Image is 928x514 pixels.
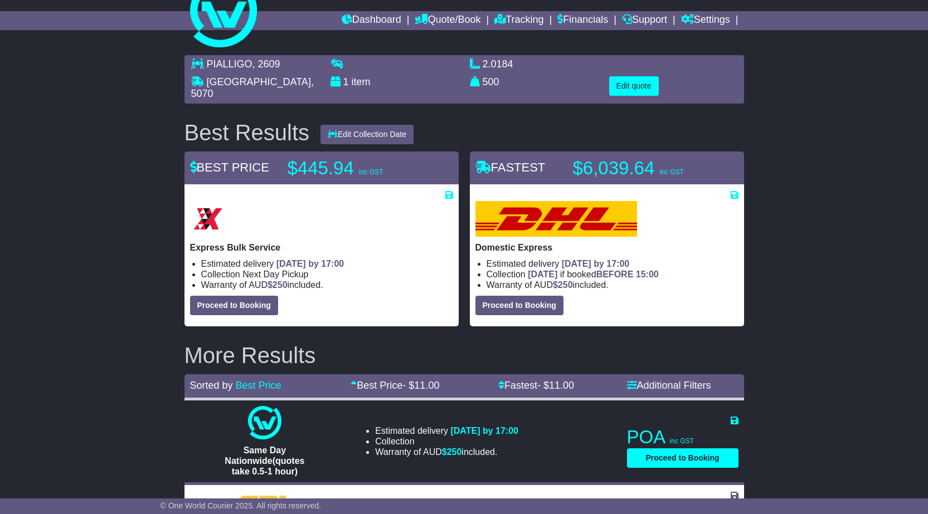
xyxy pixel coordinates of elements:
[242,270,308,279] span: Next Day Pickup
[190,296,278,315] button: Proceed to Booking
[596,270,634,279] span: BEFORE
[236,380,281,391] a: Best Price
[670,437,694,445] span: inc GST
[268,280,288,290] span: $
[573,157,712,179] p: $6,039.64
[483,58,513,70] span: 2.0184
[557,11,608,30] a: Financials
[528,270,658,279] span: if booked
[498,380,574,391] a: Fastest- $11.00
[549,380,574,391] span: 11.00
[487,269,738,280] li: Collection
[627,426,738,448] p: POA
[487,280,738,290] li: Warranty of AUD included.
[475,201,637,237] img: DHL: Domestic Express
[681,11,730,30] a: Settings
[343,76,349,87] span: 1
[494,11,543,30] a: Tracking
[191,76,314,100] span: , 5070
[161,501,322,510] span: © One World Courier 2025. All rights reserved.
[201,269,453,280] li: Collection
[252,58,280,70] span: , 2609
[184,343,744,368] h2: More Results
[528,270,557,279] span: [DATE]
[201,280,453,290] li: Warranty of AUD included.
[537,380,574,391] span: - $
[553,280,573,290] span: $
[342,11,401,30] a: Dashboard
[375,425,518,436] li: Estimated delivery
[225,446,304,476] span: Same Day Nationwide(quotes take 0.5-1 hour)
[375,447,518,457] li: Warranty of AUD included.
[562,259,630,268] span: [DATE] by 17:00
[627,380,711,391] a: Additional Filters
[636,270,659,279] span: 15:00
[475,160,546,174] span: FASTEST
[450,426,518,435] span: [DATE] by 17:00
[475,296,563,315] button: Proceed to Booking
[483,76,499,87] span: 500
[190,201,226,237] img: Border Express: Express Bulk Service
[352,76,371,87] span: item
[442,447,462,457] span: $
[190,242,453,253] p: Express Bulk Service
[190,160,269,174] span: BEST PRICE
[288,157,427,179] p: $445.94
[402,380,439,391] span: - $
[201,258,453,269] li: Estimated delivery
[351,380,439,391] a: Best Price- $11.00
[609,76,659,96] button: Edit quote
[359,168,383,176] span: inc GST
[190,380,233,391] span: Sorted by
[207,76,311,87] span: [GEOGRAPHIC_DATA]
[622,11,667,30] a: Support
[320,125,414,144] button: Edit Collection Date
[276,259,344,268] span: [DATE] by 17:00
[273,280,288,290] span: 250
[207,58,252,70] span: PIALLIGO
[447,447,462,457] span: 250
[375,436,518,447] li: Collection
[179,120,315,145] div: Best Results
[558,280,573,290] span: 250
[415,11,480,30] a: Quote/Book
[414,380,439,391] span: 11.00
[487,258,738,269] li: Estimated delivery
[248,406,281,439] img: One World Courier: Same Day Nationwide(quotes take 0.5-1 hour)
[475,242,738,253] p: Domestic Express
[659,168,683,176] span: inc GST
[627,448,738,468] button: Proceed to Booking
